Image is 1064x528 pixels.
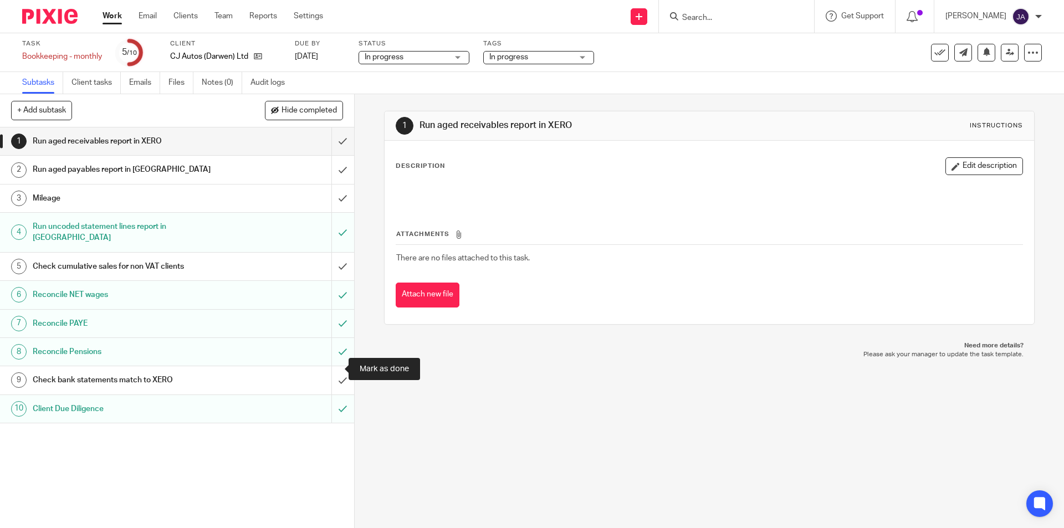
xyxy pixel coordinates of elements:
span: Attachments [396,231,449,237]
button: Edit description [945,157,1023,175]
h1: Reconcile PAYE [33,315,224,332]
label: Tags [483,39,594,48]
h1: Run aged payables report in [GEOGRAPHIC_DATA] [33,161,224,178]
div: 8 [11,344,27,360]
p: CJ Autos (Darwen) Ltd [170,51,248,62]
a: Work [103,11,122,22]
div: 5 [11,259,27,274]
p: [PERSON_NAME] [945,11,1006,22]
h1: Client Due Diligence [33,401,224,417]
img: Pixie [22,9,78,24]
label: Client [170,39,281,48]
h1: Run uncoded statement lines report in [GEOGRAPHIC_DATA] [33,218,224,247]
a: Reports [249,11,277,22]
img: svg%3E [1012,8,1030,25]
a: Settings [294,11,323,22]
div: 10 [11,401,27,417]
small: /10 [127,50,137,56]
span: In progress [489,53,528,61]
div: 1 [396,117,413,135]
div: 7 [11,316,27,331]
a: Audit logs [250,72,293,94]
label: Status [359,39,469,48]
a: Email [139,11,157,22]
label: Task [22,39,102,48]
label: Due by [295,39,345,48]
h1: Reconcile NET wages [33,286,224,303]
h1: Run aged receivables report in XERO [33,133,224,150]
h1: Run aged receivables report in XERO [420,120,733,131]
a: Files [168,72,193,94]
div: Bookkeeping - monthly [22,51,102,62]
span: Get Support [841,12,884,20]
div: 6 [11,287,27,303]
div: Instructions [970,121,1023,130]
a: Emails [129,72,160,94]
a: Subtasks [22,72,63,94]
a: Team [214,11,233,22]
input: Search [681,13,781,23]
h1: Check bank statements match to XERO [33,372,224,388]
button: + Add subtask [11,101,72,120]
a: Notes (0) [202,72,242,94]
div: 3 [11,191,27,206]
a: Clients [173,11,198,22]
h1: Mileage [33,190,224,207]
a: Client tasks [71,72,121,94]
div: 1 [11,134,27,149]
span: [DATE] [295,53,318,60]
div: 2 [11,162,27,178]
button: Attach new file [396,283,459,307]
p: Need more details? [395,341,1023,350]
div: 4 [11,224,27,240]
button: Hide completed [265,101,343,120]
span: There are no files attached to this task. [396,254,530,262]
h1: Check cumulative sales for non VAT clients [33,258,224,275]
h1: Reconcile Pensions [33,344,224,360]
div: 9 [11,372,27,388]
span: Hide completed [282,106,337,115]
div: 5 [122,46,137,59]
p: Please ask your manager to update the task template. [395,350,1023,359]
p: Description [396,162,445,171]
span: In progress [365,53,403,61]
